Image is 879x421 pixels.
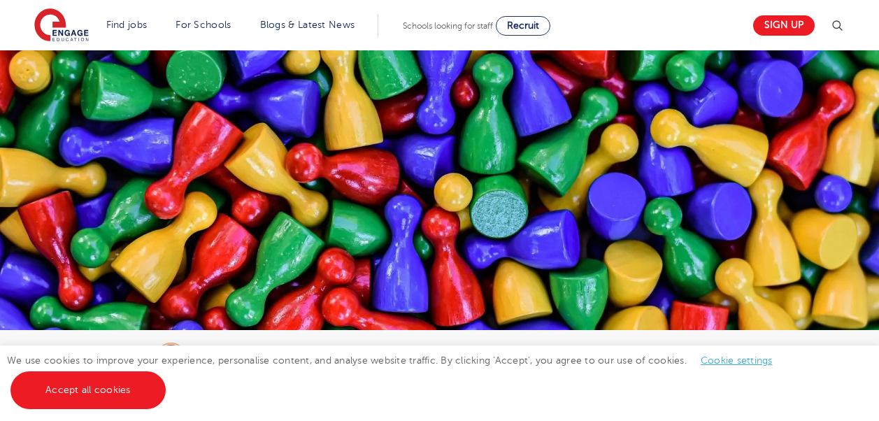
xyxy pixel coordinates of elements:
[106,20,148,30] a: Find jobs
[507,20,539,31] span: Recruit
[403,21,493,31] span: Schools looking for staff
[10,371,166,409] a: Accept all cookies
[34,8,89,43] img: Engage Education
[176,20,231,30] a: For Schools
[496,16,550,36] a: Recruit
[260,20,355,30] a: Blogs & Latest News
[701,355,773,366] a: Cookie settings
[753,15,815,36] a: Sign up
[7,355,787,395] span: We use cookies to improve your experience, personalise content, and analyse website traffic. By c...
